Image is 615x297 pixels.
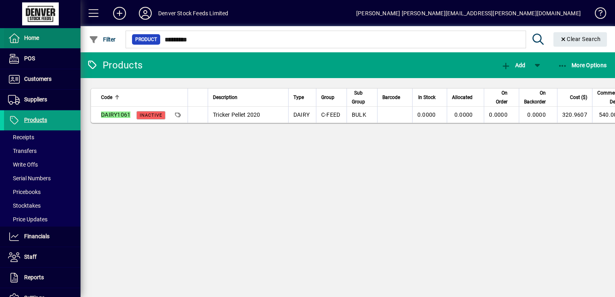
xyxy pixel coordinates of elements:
span: Inactive [140,113,162,118]
span: 0.0000 [489,111,508,118]
a: Receipts [4,130,80,144]
button: Filter [87,32,118,47]
span: Stocktakes [8,202,41,209]
button: Add [107,6,132,21]
span: Type [293,93,304,102]
a: Pricebooks [4,185,80,199]
span: On Backorder [524,89,546,106]
a: Transfers [4,144,80,158]
span: Code [101,93,112,102]
span: Clear Search [560,36,601,42]
span: Products [24,117,47,123]
span: BULK [352,111,366,118]
a: Knowledge Base [589,2,605,28]
div: Code [101,93,183,102]
span: DAIRY [293,111,310,118]
div: Allocated [452,93,480,102]
span: Barcode [382,93,400,102]
span: Group [321,93,334,102]
a: Price Updates [4,212,80,226]
span: Home [24,35,39,41]
a: Home [4,28,80,48]
span: 0.0000 [454,111,473,118]
span: In Stock [418,93,435,102]
span: Transfers [8,148,37,154]
a: Write Offs [4,158,80,171]
span: Price Updates [8,216,47,223]
span: Pricebooks [8,189,41,195]
div: Description [213,93,283,102]
a: Serial Numbers [4,171,80,185]
div: Barcode [382,93,407,102]
span: On Order [489,89,508,106]
div: Sub Group [352,89,372,106]
div: Group [321,93,342,102]
td: 320.9607 [557,107,592,123]
span: Suppliers [24,96,47,103]
a: POS [4,49,80,69]
em: DAIRY1061 [101,111,130,118]
span: Add [501,62,525,68]
span: Write Offs [8,161,38,168]
span: Staff [24,254,37,260]
span: Reports [24,274,44,280]
button: More Options [556,58,609,72]
span: More Options [558,62,607,68]
div: Type [293,93,311,102]
a: Financials [4,227,80,247]
div: Products [87,59,142,72]
div: On Order [489,89,515,106]
span: Cost ($) [570,93,587,102]
span: POS [24,55,35,62]
span: Allocated [452,93,473,102]
div: Denver Stock Feeds Limited [158,7,229,20]
span: Customers [24,76,52,82]
span: Serial Numbers [8,175,51,181]
span: Tricker Pellet 2020 [213,111,260,118]
a: Reports [4,268,80,288]
span: 0.0000 [527,111,546,118]
a: Suppliers [4,90,80,110]
span: C-FEED [321,111,341,118]
div: In Stock [417,93,443,102]
button: Profile [132,6,158,21]
span: Product [135,35,157,43]
div: On Backorder [524,89,553,106]
a: Staff [4,247,80,267]
span: Description [213,93,237,102]
span: Sub Group [352,89,365,106]
span: Filter [89,36,116,43]
div: [PERSON_NAME] [PERSON_NAME][EMAIL_ADDRESS][PERSON_NAME][DOMAIN_NAME] [356,7,581,20]
span: Receipts [8,134,34,140]
a: Stocktakes [4,199,80,212]
span: 0.0000 [417,111,436,118]
button: Add [499,58,527,72]
button: Clear [553,32,607,47]
span: Financials [24,233,50,239]
a: Customers [4,69,80,89]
